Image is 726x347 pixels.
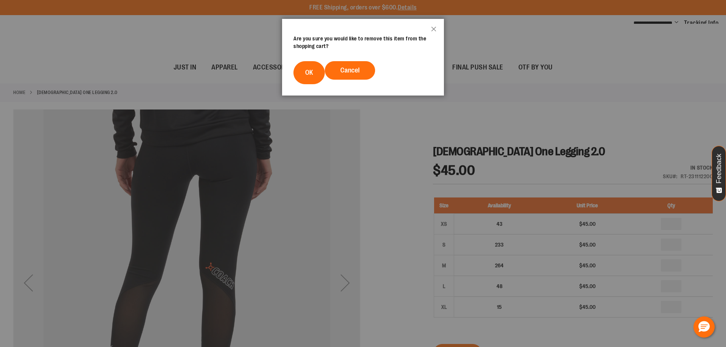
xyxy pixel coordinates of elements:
[340,66,360,74] span: Cancel
[712,146,726,201] button: Feedback - Show survey
[715,154,723,184] span: Feedback
[693,316,715,338] button: Hello, have a question? Let’s chat.
[305,69,313,76] span: OK
[293,61,325,84] button: OK
[325,61,375,80] button: Cancel
[293,35,433,50] div: Are you sure you would like to remove this item from the shopping cart?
